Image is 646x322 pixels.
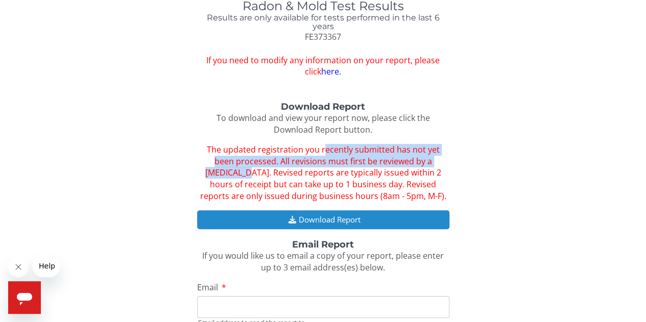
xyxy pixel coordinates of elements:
[197,282,218,293] span: Email
[305,31,341,42] span: FE373367
[8,257,29,277] iframe: Close message
[200,144,446,202] span: The updated registration you recently submitted has not yet been processed. All revisions must fi...
[197,13,449,31] h4: Results are only available for tests performed in the last 6 years
[197,55,449,78] span: If you need to modify any information on your report, please click
[8,281,41,314] iframe: Button to launch messaging window
[197,210,449,229] button: Download Report
[217,112,430,135] span: To download and view your report now, please click the Download Report button.
[281,101,365,112] strong: Download Report
[292,239,354,250] strong: Email Report
[33,255,60,277] iframe: Message from company
[202,250,444,273] span: If you would like us to email a copy of your report, please enter up to 3 email address(es) below.
[321,66,341,77] a: here.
